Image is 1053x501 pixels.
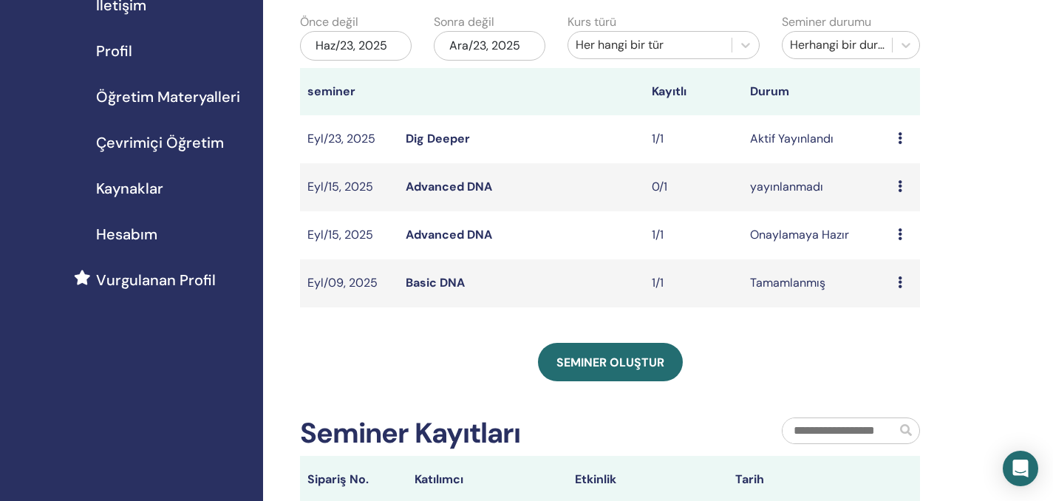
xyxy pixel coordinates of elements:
[96,40,132,62] span: Profil
[406,275,465,290] a: Basic DNA
[300,417,520,451] h2: Seminer Kayıtları
[96,269,216,291] span: Vurgulanan Profil
[406,227,492,242] a: Advanced DNA
[406,179,492,194] a: Advanced DNA
[300,115,398,163] td: Eyl/23, 2025
[300,259,398,307] td: Eyl/09, 2025
[300,31,412,61] div: Haz/23, 2025
[644,115,743,163] td: 1/1
[300,13,358,31] label: Önce değil
[96,86,240,108] span: Öğretim Materyalleri
[568,13,616,31] label: Kurs türü
[96,177,163,200] span: Kaynaklar
[1003,451,1038,486] div: Open Intercom Messenger
[743,115,890,163] td: Aktif Yayınlandı
[743,259,890,307] td: Tamamlanmış
[743,68,890,115] th: Durum
[644,211,743,259] td: 1/1
[790,36,885,54] div: Herhangi bir durum
[743,211,890,259] td: Onaylamaya Hazır
[300,68,398,115] th: seminer
[538,343,683,381] a: Seminer oluştur
[406,131,470,146] a: Dig Deeper
[434,31,545,61] div: Ara/23, 2025
[782,13,871,31] label: Seminer durumu
[644,259,743,307] td: 1/1
[96,223,157,245] span: Hesabım
[556,355,664,370] span: Seminer oluştur
[576,36,724,54] div: Her hangi bir tür
[96,132,224,154] span: Çevrimiçi Öğretim
[644,68,743,115] th: Kayıtlı
[300,211,398,259] td: Eyl/15, 2025
[743,163,890,211] td: yayınlanmadı
[434,13,494,31] label: Sonra değil
[300,163,398,211] td: Eyl/15, 2025
[644,163,743,211] td: 0/1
